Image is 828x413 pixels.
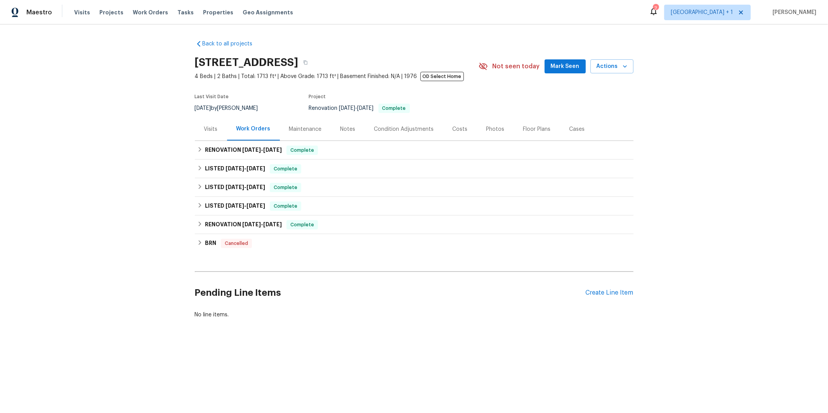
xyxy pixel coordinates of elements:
span: Maestro [26,9,52,16]
span: [DATE] [246,203,265,208]
span: [DATE] [226,166,244,171]
span: [DATE] [242,147,261,153]
div: Photos [486,125,505,133]
span: Tasks [177,10,194,15]
span: Geo Assignments [243,9,293,16]
div: No line items. [195,311,634,319]
div: RENOVATION [DATE]-[DATE]Complete [195,215,634,234]
span: - [226,166,265,171]
span: Last Visit Date [195,94,229,99]
span: Complete [287,221,317,229]
span: [DATE] [195,106,211,111]
div: by [PERSON_NAME] [195,104,267,113]
h2: Pending Line Items [195,275,586,311]
div: Condition Adjustments [374,125,434,133]
div: Floor Plans [523,125,551,133]
span: Properties [203,9,233,16]
span: - [226,184,265,190]
button: Actions [590,59,634,74]
div: LISTED [DATE]-[DATE]Complete [195,197,634,215]
span: OD Select Home [420,72,464,81]
span: [DATE] [263,147,282,153]
span: Complete [271,165,300,173]
span: Actions [597,62,627,71]
div: LISTED [DATE]-[DATE]Complete [195,160,634,178]
h6: LISTED [205,164,265,174]
div: Notes [340,125,356,133]
div: Work Orders [236,125,271,133]
div: Maintenance [289,125,322,133]
div: Visits [204,125,218,133]
span: [DATE] [226,184,244,190]
span: [DATE] [242,222,261,227]
span: - [242,222,282,227]
span: Complete [287,146,317,154]
span: [DATE] [339,106,356,111]
span: Visits [74,9,90,16]
h6: RENOVATION [205,146,282,155]
h6: LISTED [205,201,265,211]
span: Complete [271,202,300,210]
h6: LISTED [205,183,265,192]
span: [DATE] [358,106,374,111]
h6: RENOVATION [205,220,282,229]
span: Cancelled [222,239,251,247]
h6: BRN [205,239,216,248]
span: - [226,203,265,208]
span: Complete [271,184,300,191]
h2: [STREET_ADDRESS] [195,59,299,66]
a: Back to all projects [195,40,269,48]
div: Create Line Item [586,289,634,297]
span: Complete [379,106,409,111]
div: 7 [653,5,658,12]
span: [DATE] [246,166,265,171]
span: [GEOGRAPHIC_DATA] + 1 [671,9,733,16]
span: Mark Seen [551,62,580,71]
span: Projects [99,9,123,16]
span: [DATE] [246,184,265,190]
span: 4 Beds | 2 Baths | Total: 1713 ft² | Above Grade: 1713 ft² | Basement Finished: N/A | 1976 [195,73,479,80]
div: Costs [453,125,468,133]
div: Cases [569,125,585,133]
div: BRN Cancelled [195,234,634,253]
span: Not seen today [493,62,540,70]
button: Mark Seen [545,59,586,74]
span: [DATE] [263,222,282,227]
span: - [339,106,374,111]
div: LISTED [DATE]-[DATE]Complete [195,178,634,197]
span: - [242,147,282,153]
span: Project [309,94,326,99]
span: Renovation [309,106,410,111]
span: Work Orders [133,9,168,16]
div: RENOVATION [DATE]-[DATE]Complete [195,141,634,160]
button: Copy Address [299,56,312,69]
span: [DATE] [226,203,244,208]
span: [PERSON_NAME] [769,9,816,16]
